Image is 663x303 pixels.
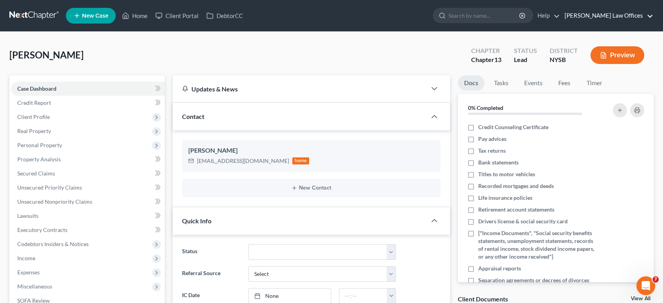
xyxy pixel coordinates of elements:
a: View All [631,296,650,301]
span: Credit Report [17,99,51,106]
span: Unsecured Priority Claims [17,184,82,191]
div: [PERSON_NAME] [188,146,434,155]
a: Executory Contracts [11,223,165,237]
span: Life insurance policies [478,194,532,202]
span: Case Dashboard [17,85,56,92]
a: Help [534,9,560,23]
span: Recorded mortgages and deeds [478,182,554,190]
a: Lawsuits [11,209,165,223]
a: Unsecured Priority Claims [11,181,165,195]
span: Property Analysis [17,156,61,162]
span: Quick Info [182,217,211,225]
button: New Contact [188,185,434,191]
span: 7 [652,276,659,283]
span: Tax returns [478,147,506,155]
span: [PERSON_NAME] [9,49,84,60]
a: Case Dashboard [11,82,165,96]
iframe: Intercom live chat [636,276,655,295]
div: [EMAIL_ADDRESS][DOMAIN_NAME] [197,157,289,165]
label: Referral Source [178,266,245,282]
strong: 0% Completed [468,104,503,111]
span: Client Profile [17,113,50,120]
a: Home [118,9,151,23]
span: Real Property [17,128,51,134]
span: Appraisal reports [478,265,521,272]
a: DebtorCC [202,9,247,23]
span: Personal Property [17,142,62,148]
button: Preview [590,46,644,64]
label: Status [178,244,245,260]
div: Chapter [471,46,501,55]
span: Expenses [17,269,40,276]
a: [PERSON_NAME] Law Offices [561,9,653,23]
span: Titles to motor vehicles [478,170,535,178]
div: home [292,157,310,164]
div: Status [514,46,537,55]
span: Lawsuits [17,212,38,219]
span: New Case [82,13,108,19]
span: Codebtors Insiders & Notices [17,241,89,247]
span: Credit Counseling Certificate [478,123,548,131]
span: Retirement account statements [478,206,554,214]
span: Contact [182,113,204,120]
div: Client Documents [458,295,508,303]
div: District [550,46,578,55]
div: Updates & News [182,85,417,93]
span: Pay advices [478,135,506,143]
span: Bank statements [478,159,519,166]
span: Income [17,255,35,261]
a: Docs [458,75,484,91]
a: Fees [552,75,577,91]
a: Tasks [488,75,515,91]
div: Lead [514,55,537,64]
a: Timer [580,75,608,91]
span: Drivers license & social security card [478,217,568,225]
a: Secured Claims [11,166,165,181]
span: Unsecured Nonpriority Claims [17,198,92,205]
span: Secured Claims [17,170,55,177]
span: Executory Contracts [17,226,67,233]
a: Client Portal [151,9,202,23]
span: ["Income Documents", "Social security benefits statements, unemployment statements, records of re... [478,229,598,261]
span: Miscellaneous [17,283,52,290]
a: Credit Report [11,96,165,110]
a: Property Analysis [11,152,165,166]
span: 13 [494,56,501,63]
span: Separation agreements or decrees of divorces [478,276,589,284]
div: NYSB [550,55,578,64]
a: Unsecured Nonpriority Claims [11,195,165,209]
a: Events [518,75,549,91]
div: Chapter [471,55,501,64]
input: Search by name... [448,8,520,23]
